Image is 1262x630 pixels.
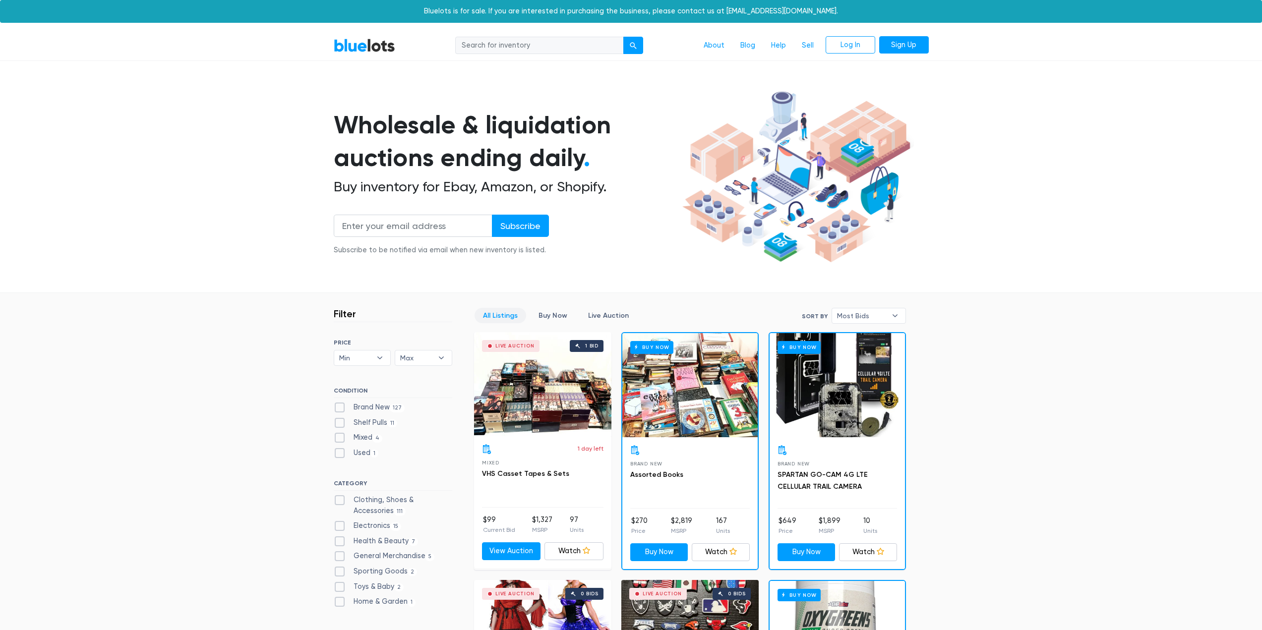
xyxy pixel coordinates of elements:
[732,36,763,55] a: Blog
[716,515,730,535] li: 167
[334,308,356,320] h3: Filter
[763,36,794,55] a: Help
[778,341,821,353] h6: Buy Now
[334,245,549,256] div: Subscribe to be notified via email when new inventory is listed.
[544,542,603,560] a: Watch
[794,36,822,55] a: Sell
[334,566,418,577] label: Sporting Goods
[372,435,383,443] span: 4
[334,448,379,458] label: Used
[879,36,929,54] a: Sign Up
[837,308,887,323] span: Most Bids
[339,350,372,365] span: Min
[580,308,637,323] a: Live Auction
[334,551,435,562] label: General Merchandise
[334,596,416,607] label: Home & Garden
[455,37,624,55] input: Search for inventory
[581,591,599,596] div: 0 bids
[778,461,810,466] span: Brand New
[696,36,732,55] a: About
[409,538,419,546] span: 7
[482,542,541,560] a: View Auction
[474,332,611,436] a: Live Auction 1 bid
[369,350,390,365] b: ▾
[570,525,584,534] p: Units
[482,460,499,465] span: Mixed
[728,591,746,596] div: 0 bids
[492,215,549,237] input: Subscribe
[631,515,648,535] li: $270
[863,526,877,535] p: Units
[495,591,535,596] div: Live Auction
[643,591,682,596] div: Live Auction
[584,143,590,172] span: .
[431,350,452,365] b: ▾
[770,333,905,437] a: Buy Now
[819,515,841,535] li: $1,899
[408,599,416,607] span: 1
[334,495,452,516] label: Clothing, Shoes & Accessories
[334,387,452,398] h6: CONDITION
[578,444,603,453] p: 1 day left
[779,515,796,535] li: $649
[622,333,758,437] a: Buy Now
[863,515,877,535] li: 10
[387,419,398,427] span: 11
[475,308,526,323] a: All Listings
[408,568,418,576] span: 2
[334,402,405,413] label: Brand New
[495,344,535,348] div: Live Auction
[334,417,398,428] label: Shelf Pulls
[334,109,679,174] h1: Wholesale & liquidation auctions ending daily
[802,312,828,321] label: Sort By
[779,526,796,535] p: Price
[334,581,404,592] label: Toys & Baby
[630,543,688,561] a: Buy Now
[778,589,821,601] h6: Buy Now
[826,36,875,54] a: Log In
[334,215,492,237] input: Enter your email address
[530,308,576,323] a: Buy Now
[334,520,402,531] label: Electronics
[370,450,379,458] span: 1
[885,308,905,323] b: ▾
[482,469,569,478] a: VHS Casset Tapes & Sets
[390,404,405,412] span: 127
[532,525,552,534] p: MSRP
[334,480,452,491] h6: CATEGORY
[671,526,692,535] p: MSRP
[630,461,662,466] span: Brand New
[334,38,395,53] a: BlueLots
[425,553,435,561] span: 5
[585,344,599,348] div: 1 bid
[532,515,552,534] li: $1,327
[819,526,841,535] p: MSRP
[679,87,914,267] img: hero-ee84e7d0318cb26816c560f6b4441b76977f77a177738b4e94f68c95b2b83dbb.png
[334,432,383,443] label: Mixed
[400,350,433,365] span: Max
[570,515,584,534] li: 97
[630,341,673,353] h6: Buy Now
[483,525,515,534] p: Current Bid
[692,543,750,561] a: Watch
[630,470,683,479] a: Assorted Books
[839,543,897,561] a: Watch
[334,339,452,346] h6: PRICE
[716,526,730,535] p: Units
[671,515,692,535] li: $2,819
[334,178,679,195] h2: Buy inventory for Ebay, Amazon, or Shopify.
[394,583,404,591] span: 2
[631,526,648,535] p: Price
[334,536,419,547] label: Health & Beauty
[778,543,836,561] a: Buy Now
[390,522,402,530] span: 15
[483,515,515,534] li: $99
[778,470,868,491] a: SPARTAN GO-CAM 4G LTE CELLULAR TRAIL CAMERA
[394,508,406,515] span: 111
